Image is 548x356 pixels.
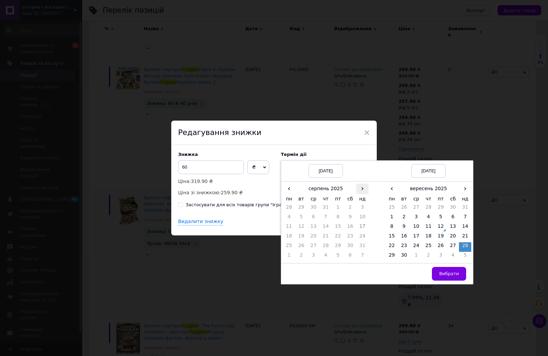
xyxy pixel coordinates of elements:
td: 9 [398,223,410,233]
td: 29 [435,204,447,213]
td: 12 [435,223,447,233]
td: 28 [283,204,295,213]
th: пт [332,194,344,204]
td: 10 [356,213,369,223]
span: ‹ [283,184,295,194]
td: 22 [386,242,398,252]
span: ‹ [386,184,398,194]
td: 19 [435,233,447,242]
span: Вибрати [439,271,459,276]
td: 31 [459,204,471,213]
td: 18 [283,233,295,242]
span: Редагування знижки [178,128,261,137]
td: 31 [320,204,332,213]
label: Термін дії [281,152,370,157]
td: 3 [307,252,320,261]
th: ср [307,194,320,204]
td: 23 [344,233,357,242]
td: 29 [386,252,398,261]
td: 4 [447,252,459,261]
td: 1 [332,204,344,213]
td: 2 [295,252,308,261]
td: 25 [386,204,398,213]
td: 26 [435,242,447,252]
td: 6 [447,213,459,223]
th: сб [344,194,357,204]
td: 6 [307,213,320,223]
div: Видалити знижку [178,218,223,225]
td: 27 [410,204,422,213]
td: 13 [447,223,459,233]
td: 3 [435,252,447,261]
td: 12 [295,223,308,233]
td: 8 [332,213,344,223]
td: 7 [459,213,471,223]
th: серпень 2025 [295,184,357,194]
th: пн [283,194,295,204]
span: › [356,184,369,194]
td: 4 [283,213,295,223]
td: 6 [344,252,357,261]
td: 4 [320,252,332,261]
td: 16 [344,223,357,233]
td: 28 [459,242,471,252]
td: 7 [356,252,369,261]
td: 16 [398,233,410,242]
td: 25 [283,242,295,252]
td: 28 [320,242,332,252]
td: 26 [398,204,410,213]
td: 24 [356,233,369,242]
th: нд [356,194,369,204]
span: 319.90 ₴ [191,179,213,184]
input: 0 [178,160,244,174]
p: Ціна: [178,177,274,185]
td: 2 [422,252,435,261]
td: 23 [398,242,410,252]
td: 31 [356,242,369,252]
div: [DATE] [411,164,446,178]
td: 30 [398,252,410,261]
th: вт [295,194,308,204]
span: › [459,184,471,194]
td: 30 [307,204,320,213]
td: 30 [447,204,459,213]
td: 4 [422,213,435,223]
th: вт [398,194,410,204]
td: 5 [459,252,471,261]
td: 1 [283,252,295,261]
td: 20 [307,233,320,242]
th: нд [459,194,471,204]
td: 11 [422,223,435,233]
td: 14 [459,223,471,233]
button: Вибрати [432,267,466,281]
td: 5 [332,252,344,261]
td: 20 [447,233,459,242]
td: 15 [332,223,344,233]
th: вересень 2025 [398,184,459,194]
th: пт [435,194,447,204]
td: 3 [410,213,422,223]
td: 3 [356,204,369,213]
td: 29 [332,242,344,252]
span: ₴ [252,164,256,170]
th: чт [320,194,332,204]
span: Знижка [178,152,198,157]
td: 29 [295,204,308,213]
td: 25 [422,242,435,252]
td: 26 [295,242,308,252]
td: 18 [422,233,435,242]
td: 5 [435,213,447,223]
td: 11 [283,223,295,233]
td: 1 [410,252,422,261]
p: Ціна зі знижкою: [178,189,274,196]
td: 21 [320,233,332,242]
th: пн [386,194,398,204]
td: 10 [410,223,422,233]
td: 19 [295,233,308,242]
span: 259.90 ₴ [221,190,243,195]
td: 2 [398,213,410,223]
div: Застосувати для всіх товарів групи "Іграшки (різне)" [186,202,310,208]
div: [DATE] [309,164,343,178]
td: 14 [320,223,332,233]
td: 28 [422,204,435,213]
